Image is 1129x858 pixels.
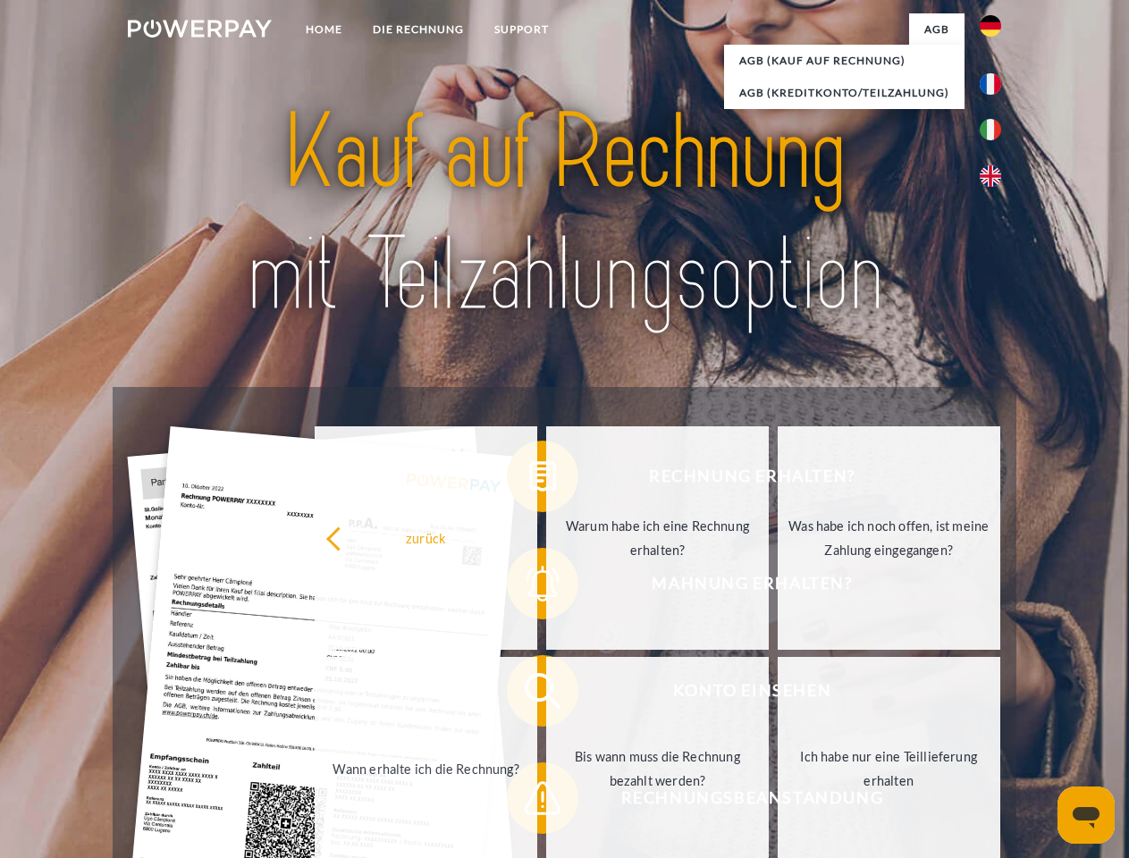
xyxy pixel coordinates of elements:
a: Home [291,13,358,46]
a: Was habe ich noch offen, ist meine Zahlung eingegangen? [778,426,1000,650]
a: SUPPORT [479,13,564,46]
a: AGB (Kauf auf Rechnung) [724,45,965,77]
div: Was habe ich noch offen, ist meine Zahlung eingegangen? [788,514,990,562]
div: Wann erhalte ich die Rechnung? [325,756,527,780]
img: fr [980,73,1001,95]
div: Warum habe ich eine Rechnung erhalten? [557,514,758,562]
img: de [980,15,1001,37]
div: Bis wann muss die Rechnung bezahlt werden? [557,744,758,793]
a: AGB (Kreditkonto/Teilzahlung) [724,77,965,109]
img: en [980,165,1001,187]
img: title-powerpay_de.svg [171,86,958,342]
div: zurück [325,526,527,550]
img: logo-powerpay-white.svg [128,20,272,38]
a: DIE RECHNUNG [358,13,479,46]
iframe: Schaltfläche zum Öffnen des Messaging-Fensters [1057,786,1115,844]
div: Ich habe nur eine Teillieferung erhalten [788,744,990,793]
a: agb [909,13,965,46]
img: it [980,119,1001,140]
